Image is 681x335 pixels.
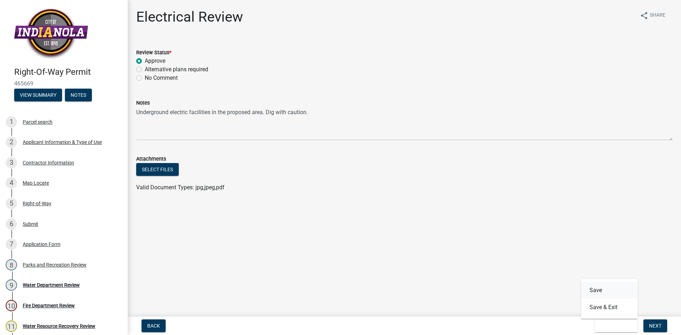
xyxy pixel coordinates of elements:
div: 11 [6,320,17,332]
wm-modal-confirm: Notes [65,93,92,98]
img: City of Indianola, Iowa [14,7,88,60]
label: No Comment [145,74,178,82]
div: 4 [6,177,17,189]
span: Share [650,11,665,20]
div: 6 [6,218,17,230]
div: 5 [6,198,17,209]
div: Fire Department Review [23,303,75,308]
div: Parcel search [23,119,52,124]
div: 10 [6,300,17,311]
i: share [640,11,648,20]
div: Right-of-Way [23,201,51,206]
button: Back [142,319,166,332]
div: Map Locate [23,180,49,185]
label: Attachments [136,157,166,162]
span: Valid Document Types: jpg,jpeg,pdf [136,184,225,191]
span: Save & Exit [600,323,628,329]
button: Save & Exit [595,319,638,332]
div: Applicant Information & Type of Use [23,140,102,145]
button: Next [643,319,667,332]
div: 7 [6,239,17,250]
h1: Electrical Review [136,9,243,26]
button: Save & Exit [581,299,638,316]
div: Save & Exit [581,279,638,319]
button: View Summary [14,89,62,101]
div: 8 [6,259,17,270]
div: 2 [6,136,17,148]
label: Notes [136,101,150,106]
div: Application Form [23,242,60,247]
div: 9 [6,279,17,291]
button: Save [581,282,638,299]
label: Approve [145,57,165,65]
label: Alternative plans required [145,65,208,74]
button: Notes [65,89,92,101]
div: 3 [6,157,17,168]
div: 1 [6,116,17,128]
div: Submit [23,222,38,227]
span: Back [147,323,160,329]
label: Review Status [136,50,171,55]
div: Water Department Review [23,283,80,287]
button: shareShare [634,9,671,22]
h4: Right-Of-Way Permit [14,67,122,77]
div: Parks and Recreation Review [23,262,87,267]
span: 465669 [14,80,113,87]
wm-modal-confirm: Summary [14,93,62,98]
button: Select files [136,163,179,176]
div: Water Resource Recovery Review [23,324,95,329]
div: Contractor Information [23,160,74,165]
span: Next [649,323,661,329]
